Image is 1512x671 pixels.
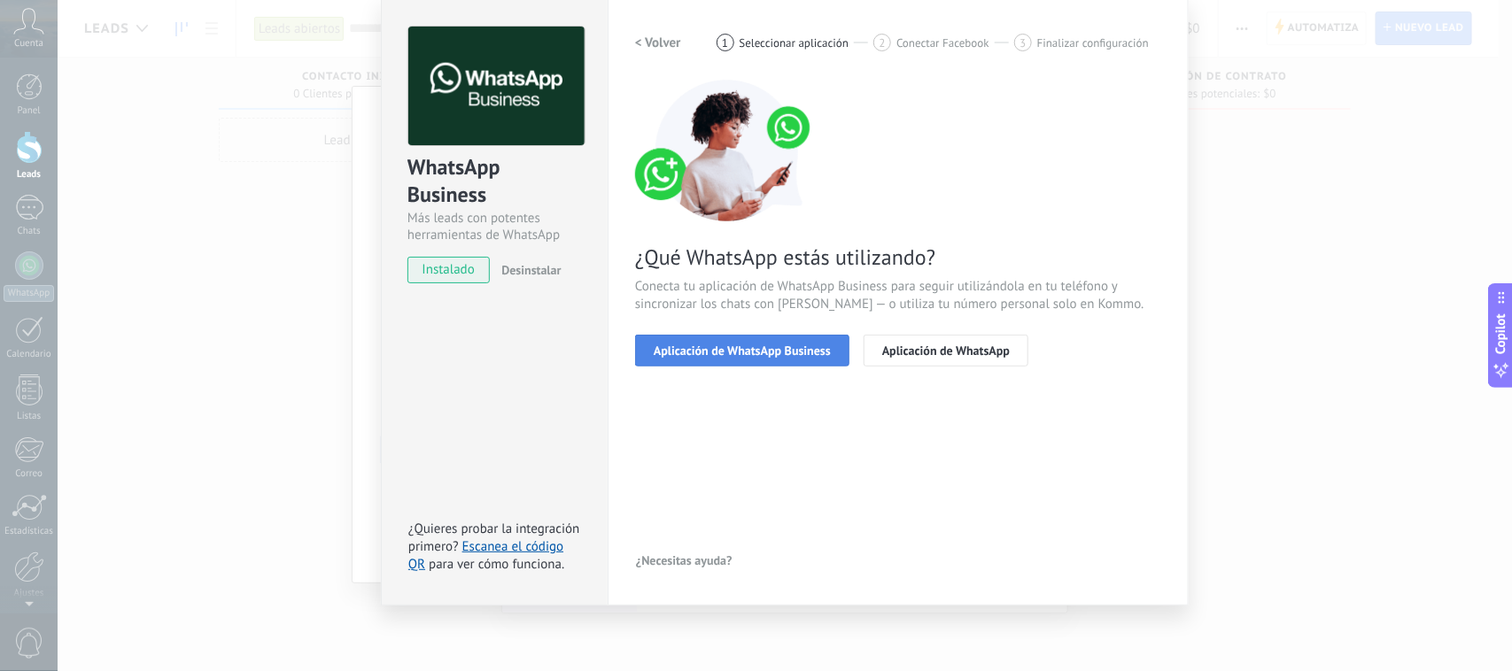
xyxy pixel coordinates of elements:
[635,35,681,51] h2: < Volver
[882,344,1010,357] span: Aplicación de WhatsApp
[408,521,580,555] span: ¿Quieres probar la integración primero?
[722,35,728,50] span: 1
[407,153,582,210] div: WhatsApp Business
[635,335,849,366] button: Aplicación de WhatsApp Business
[635,243,1161,271] span: ¿Qué WhatsApp estás utilizando?
[864,335,1028,366] button: Aplicación de WhatsApp
[635,27,681,58] button: < Volver
[635,80,821,221] img: connect number
[494,257,561,283] button: Desinstalar
[408,257,489,283] span: instalado
[1493,314,1510,355] span: Copilot
[896,36,989,50] span: Conectar Facebook
[740,36,849,50] span: Seleccionar aplicación
[880,35,886,50] span: 2
[408,27,585,146] img: logo_main.png
[636,554,733,567] span: ¿Necesitas ayuda?
[1037,36,1149,50] span: Finalizar configuración
[408,538,563,573] a: Escanea el código QR
[501,262,561,278] span: Desinstalar
[1020,35,1026,50] span: 3
[429,556,564,573] span: para ver cómo funciona.
[635,278,1161,313] span: Conecta tu aplicación de WhatsApp Business para seguir utilizándola en tu teléfono y sincronizar ...
[407,210,582,243] div: Más leads con potentes herramientas de WhatsApp
[635,547,733,574] button: ¿Necesitas ayuda?
[654,344,831,357] span: Aplicación de WhatsApp Business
